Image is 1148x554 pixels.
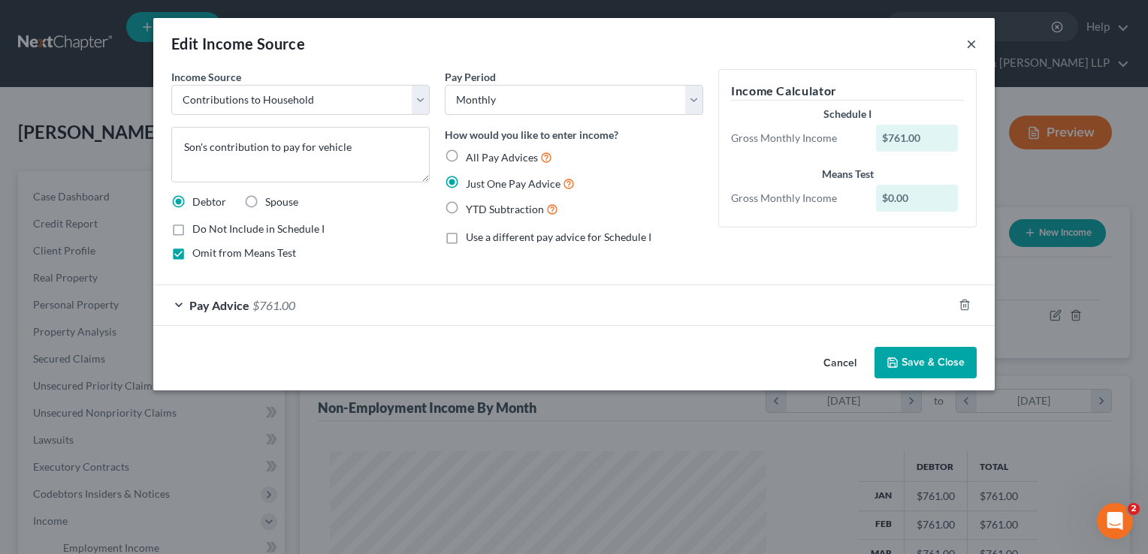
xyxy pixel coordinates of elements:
[875,347,977,378] button: Save & Close
[731,167,964,182] div: Means Test
[171,33,305,54] div: Edit Income Source
[466,151,538,164] span: All Pay Advices
[876,125,959,152] div: $761.00
[189,298,249,312] span: Pay Advice
[466,177,560,190] span: Just One Pay Advice
[876,185,959,212] div: $0.00
[192,222,325,235] span: Do Not Include in Schedule I
[192,195,226,208] span: Debtor
[731,107,964,122] div: Schedule I
[811,348,869,378] button: Cancel
[466,230,651,243] span: Use a different pay advice for Schedule I
[445,69,496,85] label: Pay Period
[445,127,618,143] label: How would you like to enter income?
[466,203,544,215] span: YTD Subtraction
[265,195,298,208] span: Spouse
[1097,503,1133,539] iframe: Intercom live chat
[724,131,869,146] div: Gross Monthly Income
[724,191,869,206] div: Gross Monthly Income
[171,71,241,83] span: Income Source
[966,35,977,53] button: ×
[1128,503,1140,515] span: 2
[192,246,296,259] span: Omit from Means Test
[731,82,964,101] h5: Income Calculator
[252,298,295,312] span: $761.00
